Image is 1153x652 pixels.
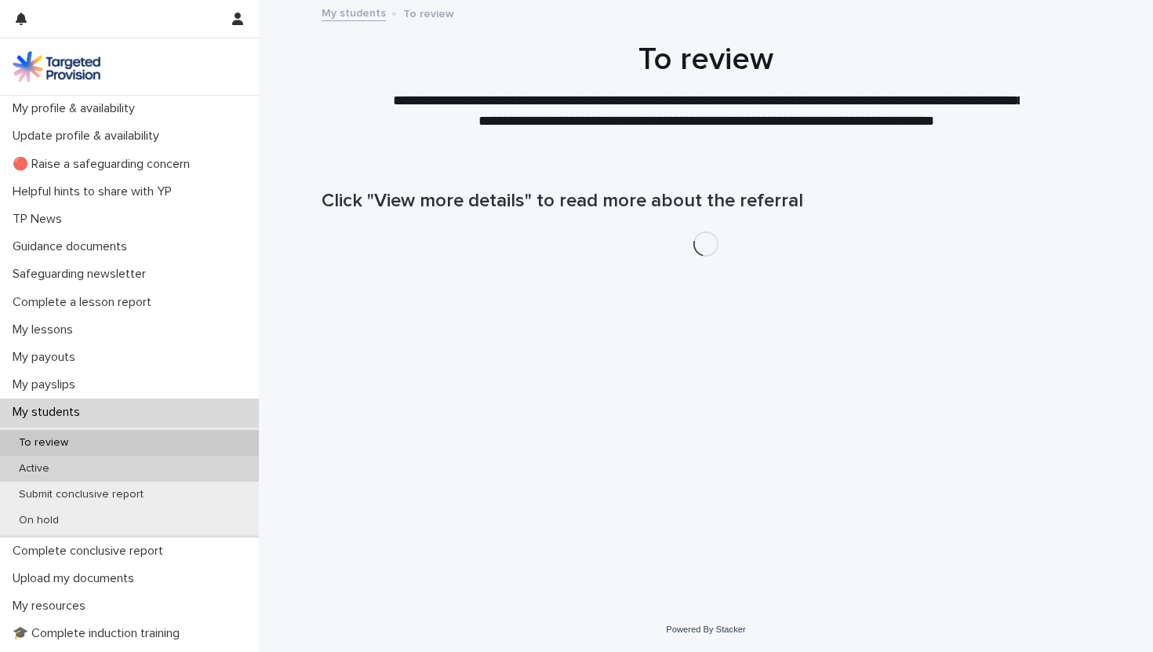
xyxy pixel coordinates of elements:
[6,599,98,614] p: My resources
[6,544,176,559] p: Complete conclusive report
[6,239,140,254] p: Guidance documents
[403,4,454,21] p: To review
[6,377,88,392] p: My payslips
[6,267,158,282] p: Safeguarding newsletter
[6,488,156,501] p: Submit conclusive report
[322,3,386,21] a: My students
[6,462,62,475] p: Active
[13,51,100,82] img: M5nRWzHhSzIhMunXDL62
[6,157,202,172] p: 🔴 Raise a safeguarding concern
[6,129,172,144] p: Update profile & availability
[322,190,1090,213] h1: Click "View more details" to read more about the referral
[6,405,93,420] p: My students
[6,322,85,337] p: My lessons
[6,626,192,641] p: 🎓 Complete induction training
[6,212,75,227] p: TP News
[6,436,81,450] p: To review
[6,350,88,365] p: My payouts
[6,101,147,116] p: My profile & availability
[6,571,147,586] p: Upload my documents
[6,514,71,527] p: On hold
[6,184,184,199] p: Helpful hints to share with YP
[666,625,745,634] a: Powered By Stacker
[6,295,164,310] p: Complete a lesson report
[322,41,1090,78] h1: To review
